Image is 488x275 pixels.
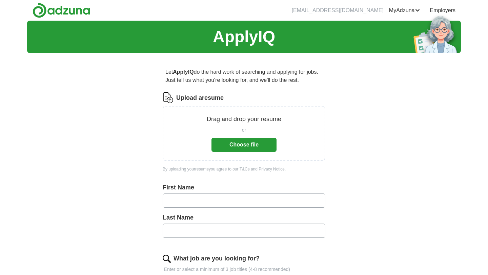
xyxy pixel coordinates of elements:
label: Upload a resume [176,93,224,102]
img: CV Icon [163,92,174,103]
label: First Name [163,183,325,192]
li: [EMAIL_ADDRESS][DOMAIN_NAME] [292,6,384,15]
strong: ApplyIQ [173,69,194,75]
label: Last Name [163,213,325,222]
span: or [242,127,246,134]
a: T&Cs [240,167,250,171]
a: Employers [430,6,455,15]
button: Choose file [211,138,277,152]
label: What job are you looking for? [174,254,260,263]
img: Adzuna logo [33,3,90,18]
h1: ApplyIQ [213,25,275,49]
div: By uploading your resume you agree to our and . [163,166,325,172]
p: Let do the hard work of searching and applying for jobs. Just tell us what you're looking for, an... [163,65,325,87]
img: search.png [163,255,171,263]
a: Privacy Notice [259,167,285,171]
p: Enter or select a minimum of 3 job titles (4-8 recommended) [163,266,325,273]
a: MyAdzuna [389,6,420,15]
p: Drag and drop your resume [207,115,281,124]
